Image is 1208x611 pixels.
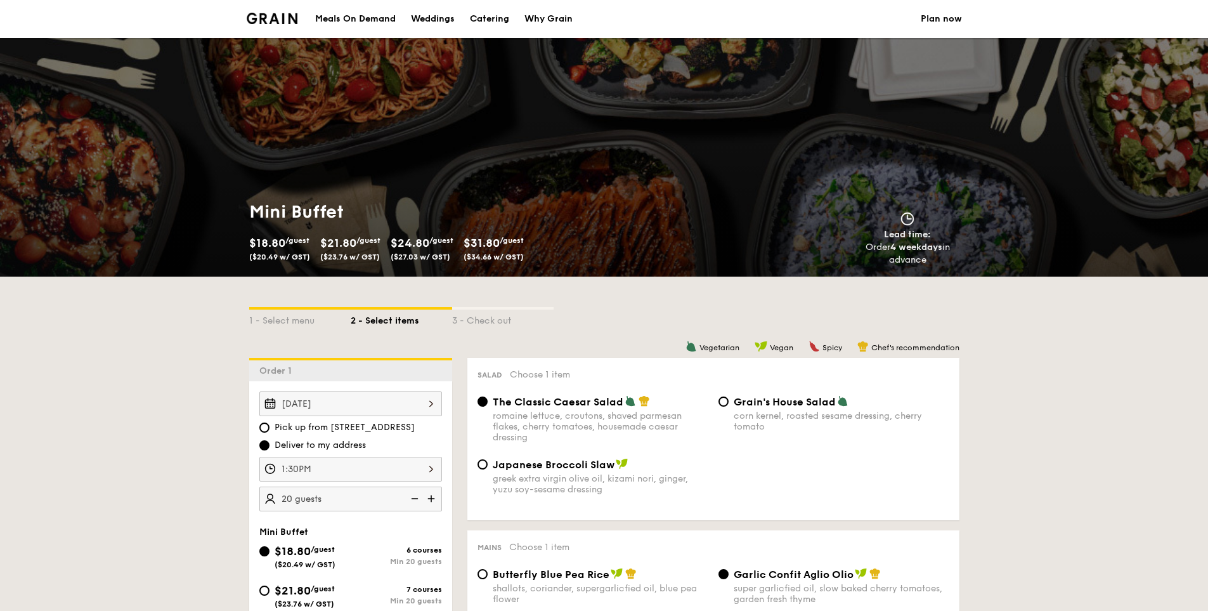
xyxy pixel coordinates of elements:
input: Event time [259,457,442,482]
img: icon-spicy.37a8142b.svg [809,341,820,352]
strong: 4 weekdays [890,242,942,253]
span: Grain's House Salad [734,396,836,408]
span: Mini Buffet [259,527,308,537]
span: Order 1 [259,365,297,376]
img: icon-clock.2db775ea.svg [898,212,917,226]
span: /guest [311,584,335,593]
input: $18.80/guest($20.49 w/ GST)6 coursesMin 20 guests [259,546,270,556]
img: icon-chef-hat.a58ddaea.svg [639,395,650,407]
span: ($23.76 w/ GST) [320,253,380,261]
input: Grain's House Saladcorn kernel, roasted sesame dressing, cherry tomato [718,397,729,407]
input: Number of guests [259,487,442,511]
div: greek extra virgin olive oil, kizami nori, ginger, yuzu soy-sesame dressing [493,473,708,495]
span: ($20.49 w/ GST) [249,253,310,261]
span: ($23.76 w/ GST) [275,600,334,608]
input: Event date [259,391,442,416]
div: romaine lettuce, croutons, shaved parmesan flakes, cherry tomatoes, housemade caesar dressing [493,411,708,443]
div: corn kernel, roasted sesame dressing, cherry tomato [734,411,949,432]
div: Min 20 guests [351,557,442,566]
img: icon-vegetarian.fe4039eb.svg [837,395,848,407]
span: Chef's recommendation [871,343,959,352]
div: shallots, coriander, supergarlicfied oil, blue pea flower [493,583,708,605]
span: $18.80 [275,544,311,558]
input: Pick up from [STREET_ADDRESS] [259,423,270,433]
span: Mains [477,543,502,552]
span: Spicy [822,343,842,352]
img: icon-vegan.f8ff3823.svg [616,458,628,470]
span: Choose 1 item [510,369,570,380]
span: Deliver to my address [275,439,366,452]
span: $18.80 [249,236,285,250]
input: Garlic Confit Aglio Oliosuper garlicfied oil, slow baked cherry tomatoes, garden fresh thyme [718,569,729,579]
img: icon-vegan.f8ff3823.svg [611,568,623,579]
span: Garlic Confit Aglio Olio [734,568,854,581]
div: Order in advance [851,241,964,266]
div: 6 courses [351,546,442,555]
span: /guest [429,236,453,245]
span: ($20.49 w/ GST) [275,560,335,569]
div: 7 courses [351,585,442,594]
div: 2 - Select items [351,310,452,327]
span: The Classic Caesar Salad [493,396,623,408]
input: Butterfly Blue Pea Riceshallots, coriander, supergarlicfied oil, blue pea flower [477,569,488,579]
span: Pick up from [STREET_ADDRESS] [275,421,415,434]
span: /guest [311,545,335,554]
span: /guest [500,236,524,245]
div: 1 - Select menu [249,310,351,327]
span: ($34.66 w/ GST) [464,253,524,261]
img: icon-vegetarian.fe4039eb.svg [625,395,636,407]
span: Choose 1 item [509,542,569,553]
img: icon-vegan.f8ff3823.svg [755,341,767,352]
img: icon-vegan.f8ff3823.svg [855,568,867,579]
img: icon-add.58712e84.svg [423,487,442,511]
span: $31.80 [464,236,500,250]
span: Vegetarian [699,343,739,352]
img: icon-vegetarian.fe4039eb.svg [685,341,697,352]
div: super garlicfied oil, slow baked cherry tomatoes, garden fresh thyme [734,583,949,605]
span: /guest [285,236,309,245]
span: Japanese Broccoli Slaw [493,459,614,471]
span: /guest [356,236,380,245]
img: icon-reduce.1d2dbef1.svg [404,487,423,511]
img: icon-chef-hat.a58ddaea.svg [869,568,881,579]
div: Min 20 guests [351,596,442,605]
span: ($27.03 w/ GST) [391,253,450,261]
h1: Mini Buffet [249,200,599,223]
div: 3 - Check out [452,310,554,327]
span: $21.80 [320,236,356,250]
span: $24.80 [391,236,429,250]
img: icon-chef-hat.a58ddaea.svg [625,568,637,579]
img: Grain [247,13,298,24]
input: Deliver to my address [259,440,270,450]
span: Butterfly Blue Pea Rice [493,568,609,581]
span: Vegan [770,343,793,352]
span: Lead time: [884,229,931,240]
span: Salad [477,371,502,379]
input: Japanese Broccoli Slawgreek extra virgin olive oil, kizami nori, ginger, yuzu soy-sesame dressing [477,459,488,470]
span: $21.80 [275,584,311,598]
a: Logotype [247,13,298,24]
img: icon-chef-hat.a58ddaea.svg [857,341,869,352]
input: $21.80/guest($23.76 w/ GST)7 coursesMin 20 guests [259,586,270,596]
input: The Classic Caesar Saladromaine lettuce, croutons, shaved parmesan flakes, cherry tomatoes, house... [477,397,488,407]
